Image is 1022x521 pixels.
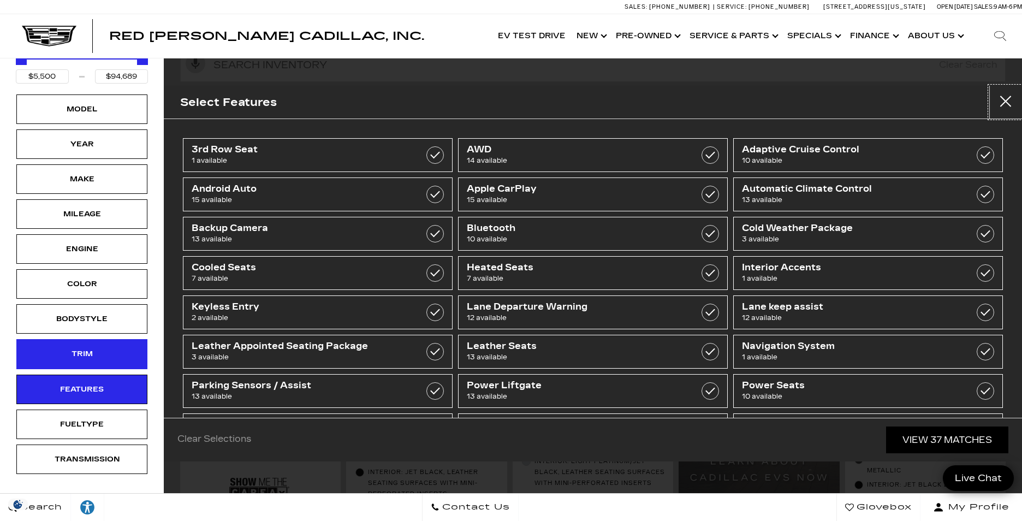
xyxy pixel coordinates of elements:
[742,183,956,194] span: Automatic Climate Control
[782,14,845,58] a: Specials
[733,295,1003,329] a: Lane keep assist12 available
[713,4,812,10] a: Service: [PHONE_NUMBER]
[886,427,1008,453] a: View 37 Matches
[55,208,109,220] div: Mileage
[192,183,406,194] span: Android Auto
[978,14,1022,58] div: Search
[492,14,571,58] a: EV Test Drive
[192,194,406,205] span: 15 available
[742,273,956,284] span: 1 available
[994,3,1022,10] span: 9 AM-6 PM
[16,50,148,84] div: Price
[610,14,684,58] a: Pre-Owned
[467,262,681,273] span: Heated Seats
[16,410,147,439] div: FueltypeFueltype
[22,26,76,46] img: Cadillac Dark Logo with Cadillac White Text
[742,194,956,205] span: 13 available
[192,352,406,363] span: 3 available
[183,217,453,251] a: Backup Camera13 available
[192,391,406,402] span: 13 available
[989,86,1022,119] button: Close
[748,3,810,10] span: [PHONE_NUMBER]
[625,3,647,10] span: Sales:
[16,69,69,84] input: Minimum
[733,335,1003,369] a: Navigation System1 available
[192,312,406,323] span: 2 available
[71,499,104,516] div: Explore your accessibility options
[944,500,1009,515] span: My Profile
[742,341,956,352] span: Navigation System
[183,177,453,211] a: Android Auto15 available
[458,335,728,369] a: Leather Seats13 available
[180,93,277,111] h2: Select Features
[16,129,147,159] div: YearYear
[55,103,109,115] div: Model
[742,262,956,273] span: Interior Accents
[95,69,148,84] input: Maximum
[422,494,519,521] a: Contact Us
[55,313,109,325] div: Bodystyle
[16,445,147,474] div: TransmissionTransmission
[733,374,1003,408] a: Power Seats10 available
[742,352,956,363] span: 1 available
[55,278,109,290] div: Color
[467,341,681,352] span: Leather Seats
[458,413,728,447] a: Rear A/C7 available
[55,418,109,430] div: Fueltype
[742,144,956,155] span: Adaptive Cruise Control
[974,3,994,10] span: Sales:
[16,339,147,369] div: TrimTrim
[192,301,406,312] span: Keyless Entry
[183,256,453,290] a: Cooled Seats7 available
[192,380,406,391] span: Parking Sensors / Assist
[742,380,956,391] span: Power Seats
[467,234,681,245] span: 10 available
[55,383,109,395] div: Features
[71,494,104,521] a: Explore your accessibility options
[943,465,1014,491] a: Live Chat
[949,472,1007,484] span: Live Chat
[16,304,147,334] div: BodystyleBodystyle
[742,234,956,245] span: 3 available
[902,14,967,58] a: About Us
[649,3,710,10] span: [PHONE_NUMBER]
[467,391,681,402] span: 13 available
[55,138,109,150] div: Year
[742,223,956,234] span: Cold Weather Package
[183,413,453,447] a: Rain Sensing Wipers11 available
[733,217,1003,251] a: Cold Weather Package3 available
[55,173,109,185] div: Make
[16,234,147,264] div: EngineEngine
[458,374,728,408] a: Power Liftgate13 available
[742,391,956,402] span: 10 available
[183,335,453,369] a: Leather Appointed Seating Package3 available
[467,273,681,284] span: 7 available
[458,138,728,172] a: AWD14 available
[733,413,1003,447] a: Remote Start14 available
[55,243,109,255] div: Engine
[823,3,926,10] a: [STREET_ADDRESS][US_STATE]
[458,217,728,251] a: Bluetooth10 available
[684,14,782,58] a: Service & Parts
[467,312,681,323] span: 12 available
[192,223,406,234] span: Backup Camera
[920,494,1022,521] button: Open user profile menu
[192,155,406,166] span: 1 available
[183,295,453,329] a: Keyless Entry2 available
[192,144,406,155] span: 3rd Row Seat
[742,155,956,166] span: 10 available
[733,256,1003,290] a: Interior Accents1 available
[467,301,681,312] span: Lane Departure Warning
[458,295,728,329] a: Lane Departure Warning12 available
[845,14,902,58] a: Finance
[183,138,453,172] a: 3rd Row Seat1 available
[467,194,681,205] span: 15 available
[458,256,728,290] a: Heated Seats7 available
[109,31,424,42] a: Red [PERSON_NAME] Cadillac, Inc.
[467,155,681,166] span: 14 available
[16,54,27,65] div: Minimum Price
[439,500,510,515] span: Contact Us
[854,500,912,515] span: Glovebox
[742,301,956,312] span: Lane keep assist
